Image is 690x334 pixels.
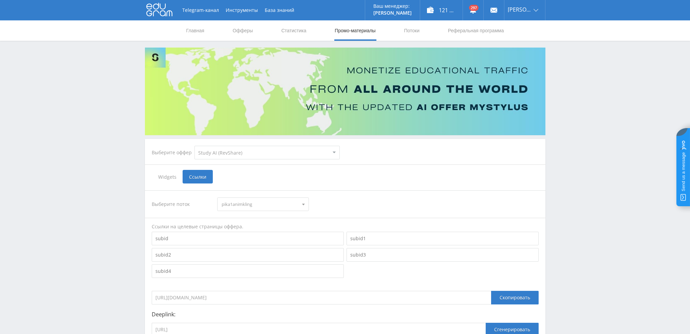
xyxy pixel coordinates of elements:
[373,3,412,9] p: Ваш менеджер:
[222,198,298,211] span: pika1animkling
[508,7,532,12] span: [PERSON_NAME]
[152,197,211,211] div: Выберите поток
[347,248,539,262] input: subid3
[183,170,213,183] span: Ссылки
[152,232,344,245] input: subid
[491,291,539,304] div: Скопировать
[152,223,539,230] div: Ссылки на целевые страницы оффера.
[334,20,376,41] a: Промо-материалы
[347,232,539,245] input: subid1
[281,20,307,41] a: Статистика
[145,48,545,135] img: Banner
[373,10,412,16] p: [PERSON_NAME]
[152,170,183,183] span: Widgets
[447,20,505,41] a: Реферальная программа
[152,150,194,155] div: Выберите оффер
[403,20,420,41] a: Потоки
[152,311,539,317] p: Deeplink:
[152,248,344,262] input: subid2
[232,20,254,41] a: Офферы
[152,264,344,278] input: subid4
[186,20,205,41] a: Главная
